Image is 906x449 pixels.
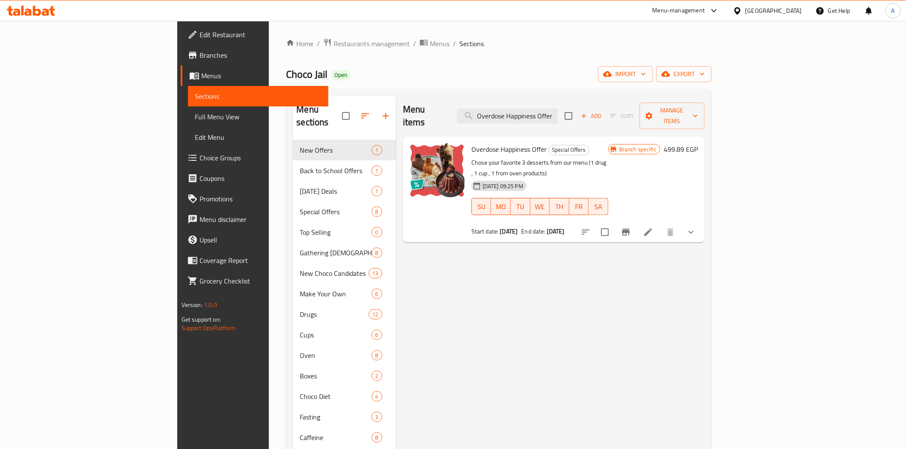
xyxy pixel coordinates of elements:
a: Support.OpsPlatform [182,322,236,334]
nav: breadcrumb [286,38,712,49]
span: Cups [300,330,371,340]
div: [GEOGRAPHIC_DATA] [745,6,802,15]
img: Overdose Happiness Offer [410,143,465,198]
span: Top Selling [300,227,371,237]
div: Make Your Own [300,289,371,299]
div: items [372,330,382,340]
div: Cups6 [293,325,396,345]
span: New Choco Candidates [300,268,368,278]
a: Choice Groups [181,148,328,168]
div: items [372,207,382,217]
span: Sort sections [355,106,376,126]
div: Back to School Offers1 [293,160,396,181]
span: FR [573,201,586,213]
div: New Choco Candidates13 [293,263,396,284]
span: 8 [372,208,382,216]
span: Version: [182,299,203,310]
span: Get support on: [182,314,221,325]
a: Coupons [181,168,328,189]
a: Edit menu item [643,227,653,237]
span: Select to update [596,223,614,241]
span: 8 [372,249,382,257]
span: [DATE] Deals [300,186,371,196]
div: items [372,432,382,443]
button: SU [471,198,492,215]
button: Add [578,109,605,123]
span: TU [514,201,527,213]
div: Caffeine8 [293,427,396,448]
div: New Offers [300,145,371,155]
div: items [369,268,382,278]
button: delete [660,222,681,242]
div: Special Offers [548,145,590,155]
span: Menus [430,38,450,49]
button: TH [550,198,569,215]
span: 2 [372,372,382,380]
a: Edit Restaurant [181,24,328,45]
div: Boxes2 [293,366,396,386]
button: Manage items [640,103,705,129]
div: Choco Diet4 [293,386,396,407]
span: Coverage Report [200,255,322,266]
span: Select section first [605,109,640,123]
div: Top Selling0 [293,222,396,242]
div: Open [331,70,351,80]
span: Open [331,71,351,79]
span: Overdose Happiness Offer [471,143,547,156]
a: Edit Menu [188,127,328,148]
b: [DATE] [500,226,518,237]
span: Boxes [300,371,371,381]
span: Upsell [200,235,322,245]
h2: Menu items [403,103,447,129]
a: Full Menu View [188,106,328,127]
span: Grocery Checklist [200,276,322,286]
span: Special Offers [300,207,371,217]
span: Select section [560,107,578,125]
div: items [372,371,382,381]
h6: 499.89 EGP [664,143,698,155]
div: New Offers1 [293,140,396,160]
div: items [372,145,382,155]
span: 1 [372,146,382,154]
div: Fasting3 [293,407,396,427]
button: FR [569,198,589,215]
button: MO [491,198,511,215]
a: Upsell [181,230,328,250]
input: search [457,109,558,124]
a: Promotions [181,189,328,209]
span: Choice Groups [200,153,322,163]
a: Menus [420,38,450,49]
span: 1 [372,187,382,195]
div: Make Your Own6 [293,284,396,304]
span: SA [592,201,605,213]
li: / [413,38,416,49]
button: sort-choices [575,222,596,242]
span: import [605,69,646,80]
div: items [372,289,382,299]
div: items [372,391,382,402]
a: Branches [181,45,328,65]
a: Grocery Checklist [181,271,328,291]
div: items [372,186,382,196]
div: items [372,350,382,360]
span: Coupons [200,173,322,183]
div: Fasting [300,412,371,422]
span: MO [495,201,507,213]
div: Back to School Offers [300,165,371,176]
div: items [372,248,382,258]
a: Restaurants management [323,38,410,49]
span: TH [553,201,566,213]
span: Caffeine [300,432,371,443]
svg: Show Choices [686,227,696,237]
a: Coverage Report [181,250,328,271]
span: Select all sections [337,107,355,125]
p: Chose your favorite 3 desserts from our menu (1 drug , 1 cup , 1 from oven products) [471,157,608,179]
span: Edit Menu [195,132,322,142]
span: Oven [300,350,371,360]
button: WE [530,198,550,215]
